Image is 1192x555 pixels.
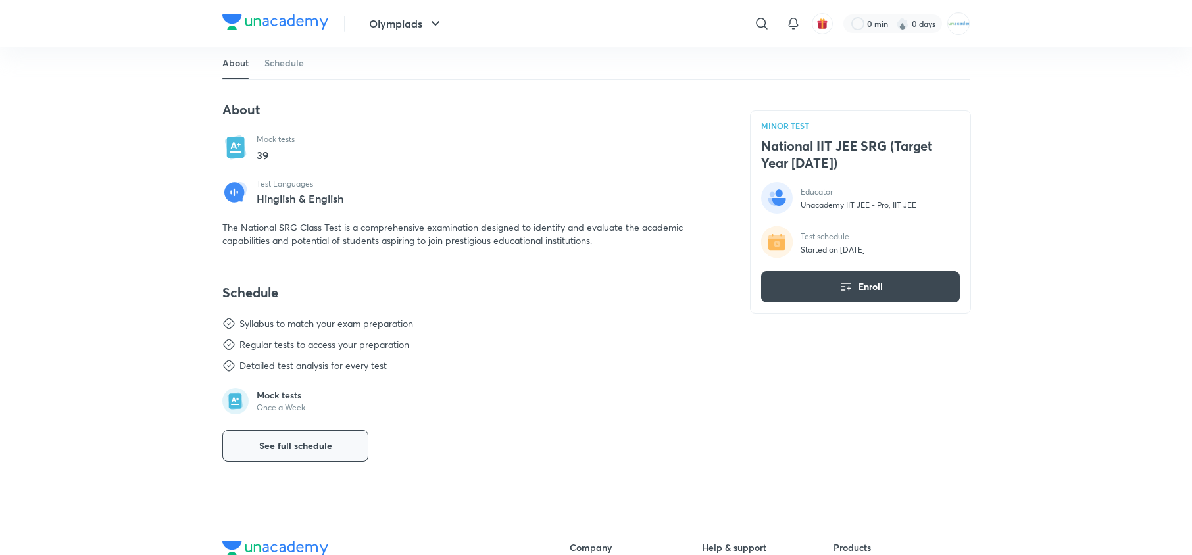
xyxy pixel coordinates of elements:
[239,338,409,351] div: Regular tests to access your preparation
[801,187,916,198] p: Educator
[222,47,249,79] a: About
[257,389,305,401] p: Mock tests
[259,439,332,452] span: See full schedule
[761,271,960,302] button: Enroll
[222,221,683,247] span: The National SRG Class Test is a comprehensive examination designed to identify and evaluate the ...
[222,14,328,34] a: Company Logo
[801,231,865,242] p: Test schedule
[222,284,718,301] h4: Schedule
[833,541,966,554] h6: Products
[761,122,960,130] p: MINOR TEST
[801,245,865,255] p: Started on [DATE]
[222,430,368,462] button: See full schedule
[257,402,305,413] p: Once a Week
[896,17,909,30] img: streak
[858,280,883,293] span: Enroll
[947,12,970,35] img: MOHAMMED SHOAIB
[816,18,828,30] img: avatar
[257,179,344,189] p: Test Languages
[257,134,295,145] p: Mock tests
[801,201,916,211] p: Unacademy IIT JEE - Pro, IIT JEE
[222,14,328,30] img: Company Logo
[239,317,413,330] div: Syllabus to match your exam preparation
[239,359,387,372] div: Detailed test analysis for every test
[702,541,834,554] h6: Help & support
[257,147,295,163] p: 39
[361,11,451,37] button: Olympiads
[264,47,304,79] a: Schedule
[570,541,702,554] h6: Company
[257,193,344,205] p: Hinglish & English
[222,101,718,118] h4: About
[761,137,960,172] h4: National IIT JEE SRG (Target Year [DATE])
[812,13,833,34] button: avatar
